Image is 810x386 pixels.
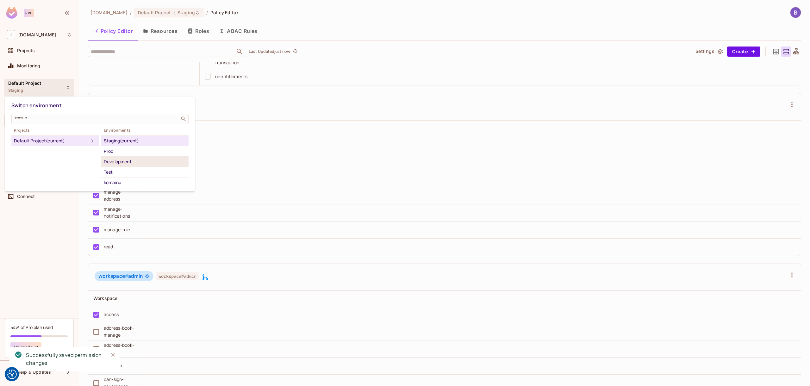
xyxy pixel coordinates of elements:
span: Environments [101,128,189,133]
div: Test [104,168,186,176]
div: Staging (current) [104,137,186,145]
span: Switch environment [11,102,62,109]
img: Revisit consent button [7,370,17,379]
div: Successfully saved permission changes [26,351,103,367]
button: Consent Preferences [7,370,17,379]
button: Close [108,350,118,359]
div: Development [104,158,186,165]
div: Default Project (current) [14,137,89,145]
div: Prod [104,147,186,155]
span: Projects [11,128,99,133]
div: komainu [104,179,186,186]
